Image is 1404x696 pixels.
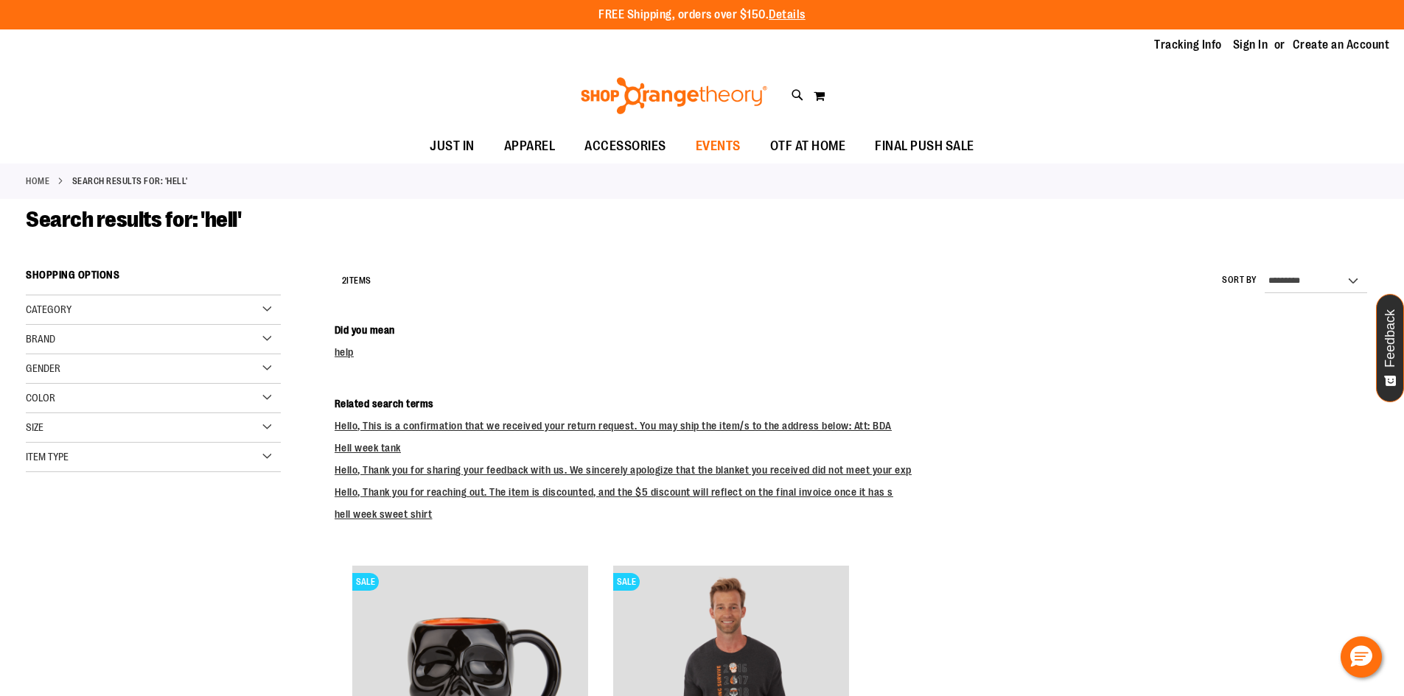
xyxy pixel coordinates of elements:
[1233,37,1268,53] a: Sign In
[598,7,806,24] p: FREE Shipping, orders over $150.
[504,130,556,163] span: APPAREL
[26,333,55,345] span: Brand
[681,130,755,164] a: EVENTS
[26,362,60,374] span: Gender
[1222,274,1257,287] label: Sort By
[335,486,893,498] a: Hello, Thank you for reaching out. The item is discounted, and the $5 discount will reflect on th...
[335,442,401,454] a: Hell week tank
[335,323,1378,337] dt: Did you mean
[613,573,640,591] span: SALE
[26,421,43,433] span: Size
[335,396,1378,411] dt: Related search terms
[696,130,741,163] span: EVENTS
[72,175,188,188] strong: Search results for: 'hell'
[26,262,281,295] strong: Shopping Options
[1341,636,1382,678] button: Hello, have a question? Let’s chat.
[1383,309,1397,368] span: Feedback
[26,392,55,404] span: Color
[342,275,347,286] span: 2
[26,175,49,188] a: Home
[26,207,241,232] span: Search results for: 'hell'
[570,130,681,164] a: ACCESSORIES
[489,130,570,164] a: APPAREL
[584,130,666,163] span: ACCESSORIES
[579,77,769,114] img: Shop Orangetheory
[769,8,806,21] a: Details
[1154,37,1222,53] a: Tracking Info
[755,130,861,164] a: OTF AT HOME
[430,130,475,163] span: JUST IN
[335,464,912,476] a: Hello, Thank you for sharing your feedback with us. We sincerely apologize that the blanket you r...
[860,130,989,164] a: FINAL PUSH SALE
[335,508,433,520] a: hell week sweet shirt
[26,451,69,463] span: Item Type
[1376,294,1404,402] button: Feedback - Show survey
[335,346,354,358] a: help
[335,420,892,432] a: Hello, This is a confirmation that we received your return request. You may ship the item/s to th...
[26,303,71,315] span: Category
[770,130,846,163] span: OTF AT HOME
[342,270,371,292] h2: Items
[415,130,489,164] a: JUST IN
[875,130,974,163] span: FINAL PUSH SALE
[1293,37,1390,53] a: Create an Account
[352,573,379,591] span: SALE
